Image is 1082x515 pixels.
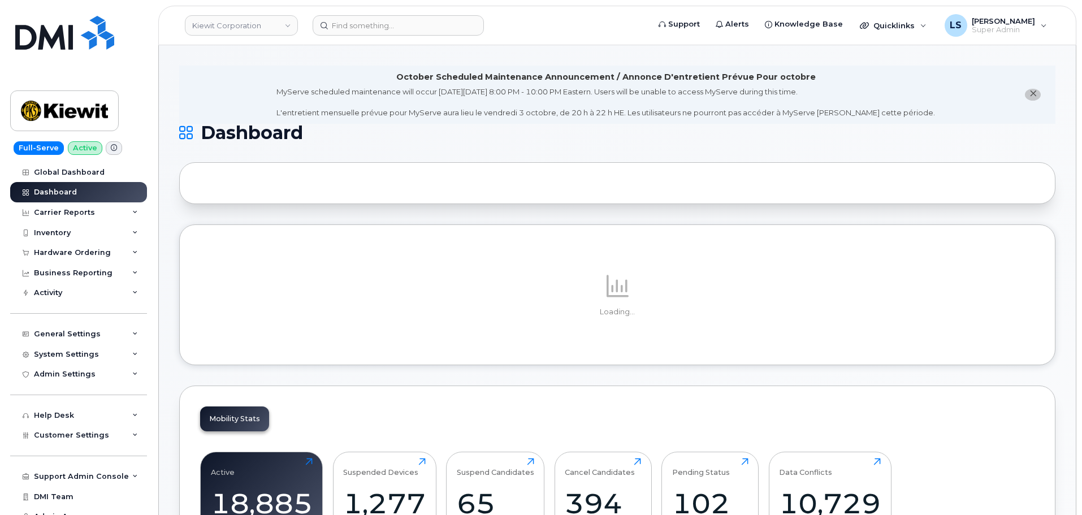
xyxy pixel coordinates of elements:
[343,458,418,477] div: Suspended Devices
[396,71,816,83] div: October Scheduled Maintenance Announcement / Annonce D'entretient Prévue Pour octobre
[1025,89,1041,101] button: close notification
[276,86,935,118] div: MyServe scheduled maintenance will occur [DATE][DATE] 8:00 PM - 10:00 PM Eastern. Users will be u...
[672,458,730,477] div: Pending Status
[201,124,303,141] span: Dashboard
[200,307,1035,317] p: Loading...
[211,458,235,477] div: Active
[565,458,635,477] div: Cancel Candidates
[457,458,534,477] div: Suspend Candidates
[779,458,832,477] div: Data Conflicts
